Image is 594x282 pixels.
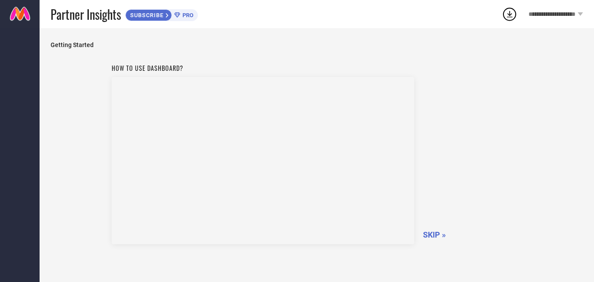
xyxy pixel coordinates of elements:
span: PRO [180,12,193,18]
div: Open download list [502,6,517,22]
span: SUBSCRIBE [126,12,166,18]
span: SKIP » [423,230,446,239]
span: Partner Insights [51,5,121,23]
iframe: YouTube video player [112,77,414,244]
h1: How to use dashboard? [112,63,414,73]
span: Getting Started [51,41,583,48]
a: SUBSCRIBEPRO [125,7,198,21]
